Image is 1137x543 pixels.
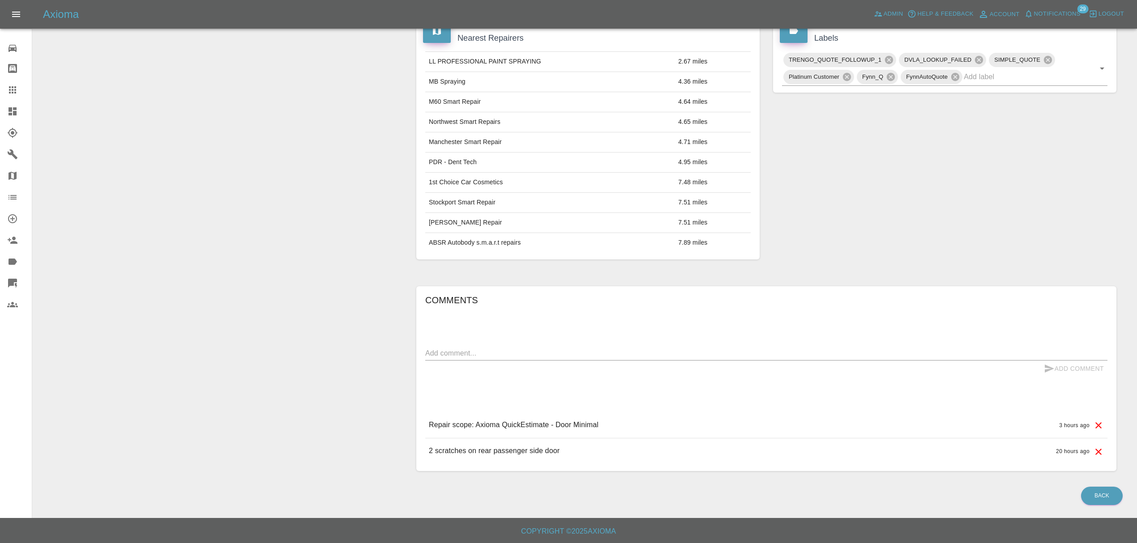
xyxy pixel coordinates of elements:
[990,9,1020,20] span: Account
[899,55,977,65] span: DVLA_LOOKUP_FAILED
[425,112,675,132] td: Northwest Smart Repairs
[780,32,1110,44] h4: Labels
[1056,448,1090,454] span: 20 hours ago
[675,132,751,152] td: 4.71 miles
[425,212,675,233] td: [PERSON_NAME] Repair
[901,72,953,82] span: FynnAutoQuote
[675,72,751,92] td: 4.36 miles
[857,72,889,82] span: Fynn_Q
[675,92,751,112] td: 4.64 miles
[872,7,906,21] a: Admin
[1077,4,1088,13] span: 29
[43,7,79,21] h5: Axioma
[783,55,887,65] span: TRENGO_QUOTE_FOLLOWUP_1
[675,112,751,132] td: 4.65 miles
[976,7,1022,21] a: Account
[989,55,1046,65] span: SIMPLE_QUOTE
[1081,487,1123,505] a: Back
[964,70,1082,84] input: Add label
[917,9,973,19] span: Help & Feedback
[423,32,753,44] h4: Nearest Repairers
[429,445,560,456] p: 2 scratches on rear passenger side door
[1086,7,1126,21] button: Logout
[675,233,751,252] td: 7.89 miles
[425,132,675,152] td: Manchester Smart Repair
[783,72,845,82] span: Platinum Customer
[429,420,598,430] p: Repair scope: Axioma QuickEstimate - Door Minimal
[425,92,675,112] td: M60 Smart Repair
[425,233,675,252] td: ABSR Autobody s.m.a.r.t repairs
[783,53,896,67] div: TRENGO_QUOTE_FOLLOWUP_1
[7,525,1130,538] h6: Copyright © 2025 Axioma
[425,72,675,92] td: MB Spraying
[425,152,675,172] td: PDR - Dent Tech
[675,51,751,72] td: 2.67 miles
[425,172,675,192] td: 1st Choice Car Cosmetics
[425,293,1107,307] h6: Comments
[1096,62,1108,75] button: Open
[675,212,751,233] td: 7.51 miles
[1059,422,1090,428] span: 3 hours ago
[899,53,986,67] div: DVLA_LOOKUP_FAILED
[5,4,27,25] button: Open drawer
[1034,9,1081,19] span: Notifications
[989,53,1055,67] div: SIMPLE_QUOTE
[675,152,751,172] td: 4.95 miles
[1022,7,1083,21] button: Notifications
[425,51,675,72] td: LL PROFESSIONAL PAINT SPRAYING
[884,9,903,19] span: Admin
[901,70,962,84] div: FynnAutoQuote
[675,192,751,212] td: 7.51 miles
[1099,9,1124,19] span: Logout
[905,7,975,21] button: Help & Feedback
[425,192,675,212] td: Stockport Smart Repair
[675,172,751,192] td: 7.48 miles
[857,70,898,84] div: Fynn_Q
[783,70,854,84] div: Platinum Customer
